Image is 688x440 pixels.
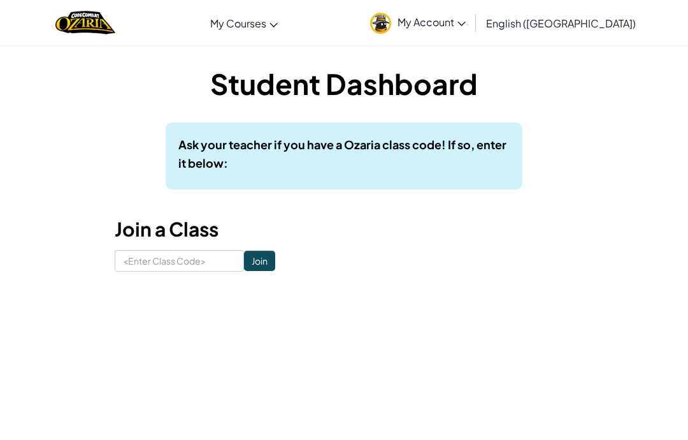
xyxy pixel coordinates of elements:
a: My Account [364,3,472,43]
a: My Courses [204,6,284,40]
input: <Enter Class Code> [115,250,244,272]
span: English ([GEOGRAPHIC_DATA]) [486,17,636,30]
a: Ozaria by CodeCombat logo [55,10,115,36]
span: My Courses [210,17,266,30]
span: My Account [398,15,466,29]
img: Home [55,10,115,36]
img: avatar [370,13,391,34]
a: English ([GEOGRAPHIC_DATA]) [480,6,642,40]
input: Join [244,251,275,271]
h1: Student Dashboard [115,64,573,103]
h3: Join a Class [115,215,573,244]
b: Ask your teacher if you have a Ozaria class code! If so, enter it below: [178,137,506,170]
